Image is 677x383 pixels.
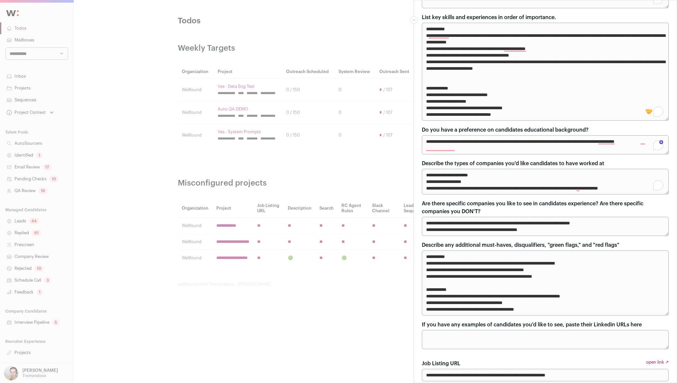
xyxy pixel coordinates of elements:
button: Close modal [410,16,418,24]
label: Describe any additional must-haves, disqualifiers, "green flags," and "red flags" [422,241,619,249]
label: Job Listing URL [422,360,460,368]
textarea: To enrich screen reader interactions, please activate Accessibility in Grammarly extension settings [422,23,669,121]
label: Are there specific companies you like to see in candidates experience? Are there specific compani... [422,200,669,216]
label: Do you have a preference on candidates educational background? [422,126,588,134]
label: If you have any examples of candidates you'd like to see, paste their Linkedin URLs here [422,321,642,329]
label: Describe the types of companies you'd like candidates to have worked at [422,160,604,167]
a: open link ↗ [646,360,669,369]
label: List key skills and experiences in order of importance. [422,13,556,21]
textarea: To enrich screen reader interactions, please activate Accessibility in Grammarly extension settings [422,169,669,194]
textarea: To enrich screen reader interactions, please activate Accessibility in Grammarly extension settings [422,135,669,154]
